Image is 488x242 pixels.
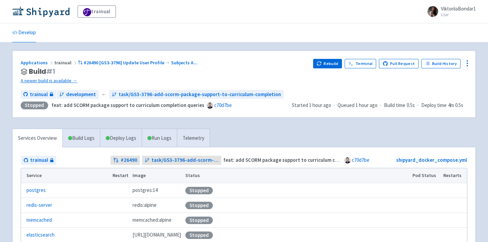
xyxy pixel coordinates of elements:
span: Build time [384,102,405,109]
span: Started [292,102,331,108]
a: ViktoriiaBondar1 User [423,6,476,17]
a: development [57,90,99,99]
a: Build Logs [63,129,100,148]
a: Applications [21,60,54,66]
a: Build History [421,59,461,68]
a: Run Logs [142,129,177,148]
strong: feat: add SCORM package support to curriculum completion queries [52,102,204,108]
a: A newer build is available → [21,77,308,85]
span: memcached:alpine [133,216,171,224]
a: Develop [12,23,36,42]
a: c70d7be [214,102,232,108]
a: task/GS3-3796-add-scorm-package-support-to-curriculum-completion [109,90,284,99]
strong: # 26490 [121,156,137,164]
span: ← [101,91,106,98]
a: elasticsearch [26,231,55,239]
th: Status [183,168,410,183]
a: c70d7be [352,157,369,163]
a: task/GS3-3796-add-scorm-package-support-to-curriculum-completion [142,156,222,165]
span: postgres:14 [133,186,158,194]
span: 0.5s [407,102,415,109]
th: Image [130,168,183,183]
a: memcached [26,216,52,224]
span: trainual [30,91,48,98]
a: shipyard_docker_compose.yml [396,157,467,163]
a: Services Overview [13,129,62,148]
th: Restarts [441,168,467,183]
th: Service [21,168,110,183]
a: #26490 [GS3-3796] Update User Profile → Subjects A... [78,60,199,66]
a: Telemetry [177,129,210,148]
a: redis-server [26,201,52,209]
div: Stopped [185,187,213,194]
span: task/GS3-3796-add-scorm-package-support-to-curriculum-completion [119,91,281,98]
div: Stopped [21,102,48,109]
span: [DOMAIN_NAME][URL] [133,231,181,239]
div: · · · [292,102,467,109]
th: Pod Status [410,168,441,183]
span: 4m 0.5s [448,102,463,109]
div: Stopped [185,217,213,224]
strong: feat: add SCORM package support to curriculum completion queries [223,157,376,163]
time: 1 hour ago [355,102,378,108]
span: trainual [54,60,78,66]
span: Build [29,68,55,75]
a: #26490 [110,156,140,165]
span: development [66,91,96,98]
a: trainual [21,156,56,165]
span: #26490 [GS3-3796] Update User Profile → Subjects A ... [84,60,198,66]
div: Stopped [185,232,213,239]
a: Pull Request [379,59,419,68]
span: Queued [338,102,378,108]
img: Shipyard logo [12,6,69,17]
div: Stopped [185,202,213,209]
a: Deploy Logs [100,129,142,148]
small: User [441,13,476,17]
a: postgres [26,186,46,194]
span: trainual [30,156,48,164]
span: Deploy time [421,102,447,109]
time: 1 hour ago [309,102,331,108]
span: # 1 [46,67,55,76]
a: trainual [21,90,56,99]
a: trainual [78,5,116,18]
span: task/GS3-3796-add-scorm-package-support-to-curriculum-completion [151,156,219,164]
button: Rebuild [313,59,342,68]
span: redis:alpine [133,201,157,209]
a: Terminal [345,59,376,68]
th: Restart [110,168,130,183]
span: ViktoriiaBondar1 [441,5,476,12]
